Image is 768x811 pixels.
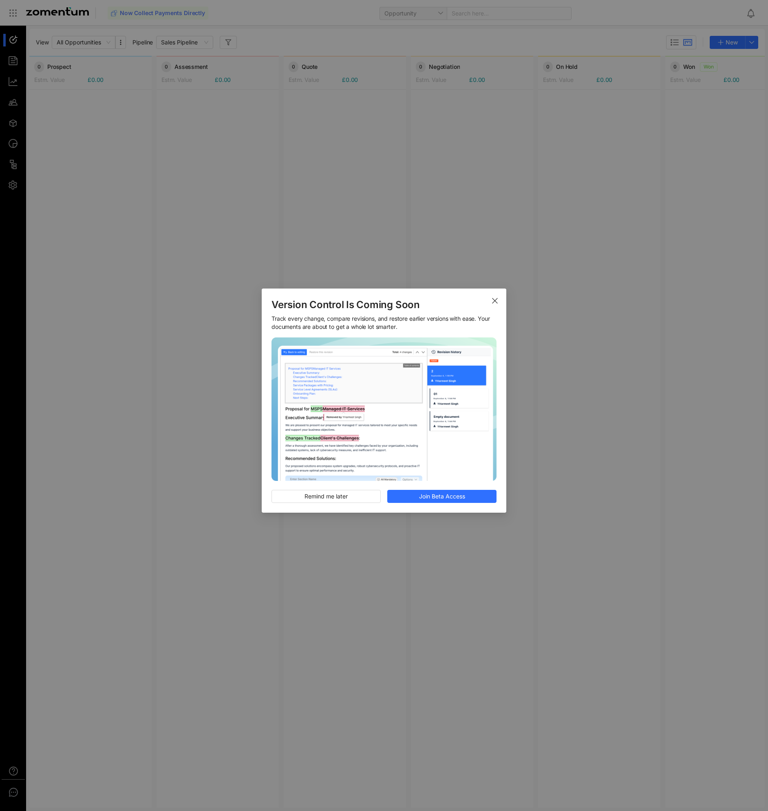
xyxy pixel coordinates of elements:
[271,298,497,311] span: Version Control Is Coming Soon
[271,337,497,481] img: 1756976431939-imageforversionmodal.png
[305,492,348,501] span: Remind me later
[387,490,497,503] button: Join Beta Access
[271,490,381,503] button: Remind me later
[271,315,497,331] span: Track every change, compare revisions, and restore earlier versions with ease. Your documents are...
[483,289,506,311] button: Close
[419,492,465,501] span: Join Beta Access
